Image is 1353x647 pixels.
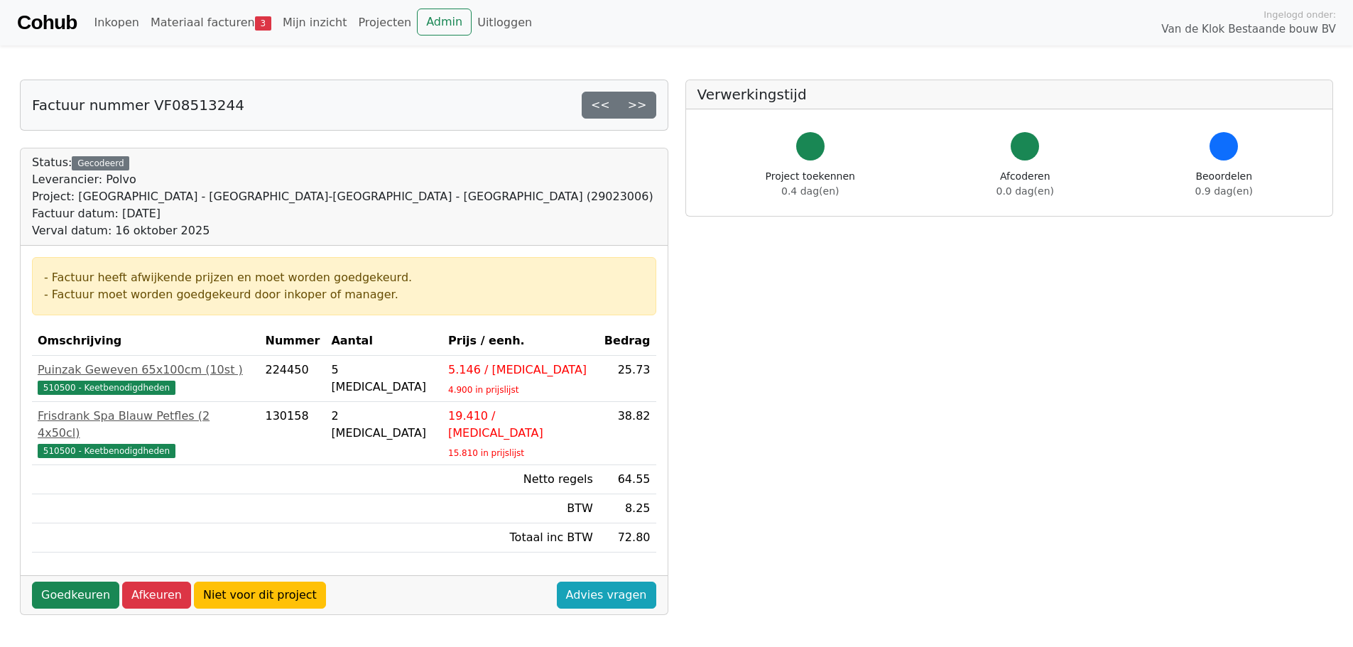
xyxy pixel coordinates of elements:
div: Project toekennen [766,169,855,199]
span: 0.0 dag(en) [996,185,1054,197]
sub: 4.900 in prijslijst [448,385,518,395]
sub: 15.810 in prijslijst [448,448,524,458]
a: Frisdrank Spa Blauw Petfles (2 4x50cl)510500 - Keetbenodigdheden [38,408,254,459]
th: Bedrag [599,327,656,356]
a: Cohub [17,6,77,40]
div: Project: [GEOGRAPHIC_DATA] - [GEOGRAPHIC_DATA]-[GEOGRAPHIC_DATA] - [GEOGRAPHIC_DATA] (29023006) [32,188,653,205]
span: Ingelogd onder: [1264,8,1336,21]
a: Projecten [352,9,417,37]
th: Prijs / eenh. [442,327,599,356]
a: Niet voor dit project [194,582,326,609]
th: Aantal [325,327,442,356]
div: 5.146 / [MEDICAL_DATA] [448,361,593,379]
th: Nummer [260,327,326,356]
td: BTW [442,494,599,523]
div: Verval datum: 16 oktober 2025 [32,222,653,239]
a: Inkopen [88,9,144,37]
td: 130158 [260,402,326,465]
a: Admin [417,9,472,36]
span: 0.9 dag(en) [1195,185,1253,197]
td: 72.80 [599,523,656,553]
span: 3 [255,16,271,31]
span: Van de Klok Bestaande bouw BV [1161,21,1336,38]
div: Gecodeerd [72,156,129,170]
div: Beoordelen [1195,169,1253,199]
a: Goedkeuren [32,582,119,609]
a: Advies vragen [557,582,656,609]
td: 8.25 [599,494,656,523]
div: Factuur datum: [DATE] [32,205,653,222]
div: - Factuur moet worden goedgekeurd door inkoper of manager. [44,286,644,303]
td: Netto regels [442,465,599,494]
a: >> [619,92,656,119]
td: 25.73 [599,356,656,402]
div: Status: [32,154,653,239]
div: 19.410 / [MEDICAL_DATA] [448,408,593,442]
a: Uitloggen [472,9,538,37]
a: << [582,92,619,119]
div: 5 [MEDICAL_DATA] [331,361,437,396]
div: Frisdrank Spa Blauw Petfles (2 4x50cl) [38,408,254,442]
th: Omschrijving [32,327,260,356]
a: Mijn inzicht [277,9,353,37]
td: Totaal inc BTW [442,523,599,553]
div: Afcoderen [996,169,1054,199]
span: 510500 - Keetbenodigdheden [38,444,175,458]
a: Materiaal facturen3 [145,9,277,37]
td: 224450 [260,356,326,402]
td: 64.55 [599,465,656,494]
div: Leverancier: Polvo [32,171,653,188]
div: - Factuur heeft afwijkende prijzen en moet worden goedgekeurd. [44,269,644,286]
td: 38.82 [599,402,656,465]
a: Afkeuren [122,582,191,609]
div: Puinzak Geweven 65x100cm (10st ) [38,361,254,379]
a: Puinzak Geweven 65x100cm (10st )510500 - Keetbenodigdheden [38,361,254,396]
span: 0.4 dag(en) [781,185,839,197]
h5: Factuur nummer VF08513244 [32,97,244,114]
h5: Verwerkingstijd [697,86,1322,103]
div: 2 [MEDICAL_DATA] [331,408,437,442]
span: 510500 - Keetbenodigdheden [38,381,175,395]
